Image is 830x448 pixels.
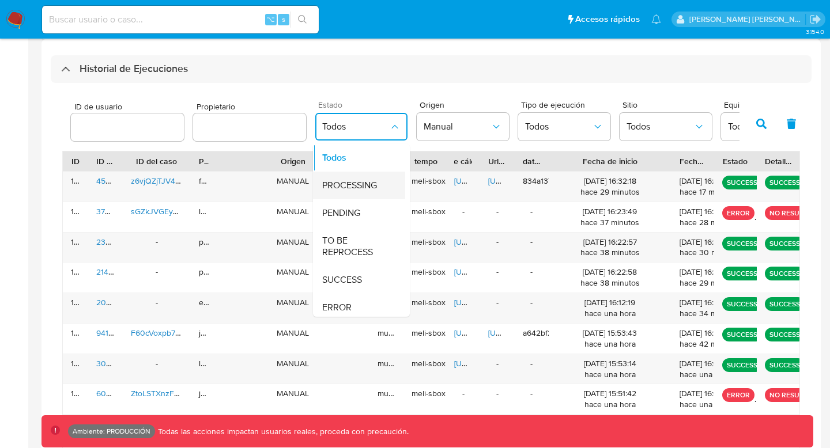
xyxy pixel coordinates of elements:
[689,14,806,25] p: stella.andriano@mercadolibre.com
[651,14,661,24] a: Notificaciones
[42,12,319,27] input: Buscar usuario o caso...
[282,14,285,25] span: s
[290,12,314,28] button: search-icon
[155,426,409,437] p: Todas las acciones impactan usuarios reales, proceda con precaución.
[809,13,821,25] a: Salir
[266,14,275,25] span: ⌥
[73,429,150,434] p: Ambiente: PRODUCCIÓN
[806,27,824,36] span: 3.154.0
[575,13,640,25] span: Accesos rápidos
